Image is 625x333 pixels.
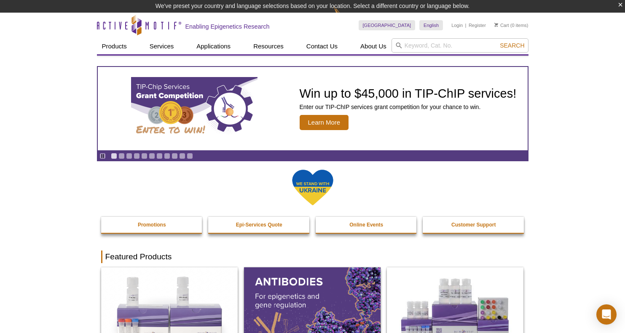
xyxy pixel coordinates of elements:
[500,42,524,49] span: Search
[97,38,132,54] a: Products
[164,153,170,159] a: Go to slide 8
[349,222,383,228] strong: Online Events
[300,115,349,130] span: Learn More
[126,153,132,159] a: Go to slide 3
[392,38,528,53] input: Keyword, Cat. No.
[300,103,517,111] p: Enter our TIP-ChIP services grant competition for your chance to win.
[451,222,496,228] strong: Customer Support
[179,153,185,159] a: Go to slide 10
[172,153,178,159] a: Go to slide 9
[191,38,236,54] a: Applications
[141,153,148,159] a: Go to slide 5
[99,153,106,159] a: Toggle autoplay
[419,20,443,30] a: English
[451,22,463,28] a: Login
[98,67,528,150] a: TIP-ChIP Services Grant Competition Win up to $45,000 in TIP-ChIP services! Enter our TIP-ChIP se...
[292,169,334,206] img: We Stand With Ukraine
[316,217,418,233] a: Online Events
[494,20,528,30] li: (0 items)
[185,23,270,30] h2: Enabling Epigenetics Research
[134,153,140,159] a: Go to slide 4
[494,22,509,28] a: Cart
[423,217,525,233] a: Customer Support
[118,153,125,159] a: Go to slide 2
[131,77,258,140] img: TIP-ChIP Services Grant Competition
[596,304,617,325] div: Open Intercom Messenger
[494,23,498,27] img: Your Cart
[355,38,392,54] a: About Us
[138,222,166,228] strong: Promotions
[236,222,282,228] strong: Epi-Services Quote
[156,153,163,159] a: Go to slide 7
[187,153,193,159] a: Go to slide 11
[300,87,517,100] h2: Win up to $45,000 in TIP-ChIP services!
[497,42,527,49] button: Search
[101,250,524,263] h2: Featured Products
[359,20,416,30] a: [GEOGRAPHIC_DATA]
[248,38,289,54] a: Resources
[465,20,467,30] li: |
[145,38,179,54] a: Services
[111,153,117,159] a: Go to slide 1
[469,22,486,28] a: Register
[101,217,203,233] a: Promotions
[208,217,310,233] a: Epi-Services Quote
[301,38,343,54] a: Contact Us
[149,153,155,159] a: Go to slide 6
[98,67,528,150] article: TIP-ChIP Services Grant Competition
[334,6,356,26] img: Change Here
